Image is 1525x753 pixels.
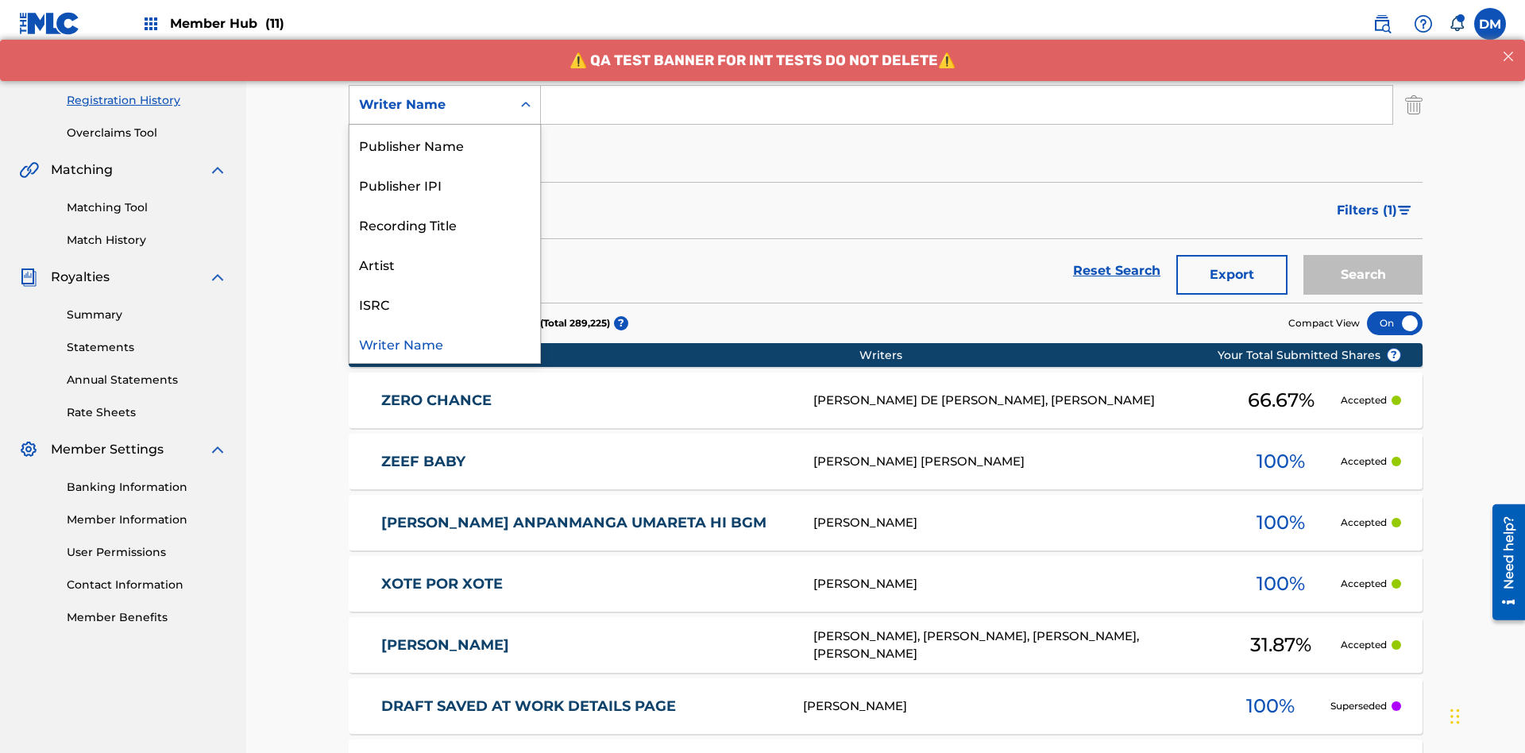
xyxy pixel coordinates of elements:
[349,125,540,164] div: Publisher Name
[67,479,227,496] a: Banking Information
[349,244,540,284] div: Artist
[208,440,227,459] img: expand
[803,697,1211,716] div: [PERSON_NAME]
[67,92,227,109] a: Registration History
[1341,638,1387,652] p: Accepted
[1250,631,1311,659] span: 31.87 %
[1388,349,1400,361] span: ?
[1248,386,1315,415] span: 66.67 %
[19,268,38,287] img: Royalties
[67,577,227,593] a: Contact Information
[51,160,113,180] span: Matching
[1407,8,1439,40] div: Help
[19,12,80,35] img: MLC Logo
[1450,693,1460,740] div: Drag
[1288,316,1360,330] span: Compact View
[1446,677,1525,753] iframe: Chat Widget
[359,95,502,114] div: Writer Name
[67,372,227,388] a: Annual Statements
[349,164,540,204] div: Publisher IPI
[1341,577,1387,591] p: Accepted
[1449,16,1465,32] div: Notifications
[1246,692,1295,720] span: 100 %
[381,636,793,655] a: [PERSON_NAME]
[67,339,227,356] a: Statements
[19,440,38,459] img: Member Settings
[67,232,227,249] a: Match History
[1372,14,1392,33] img: search
[141,14,160,33] img: Top Rightsholders
[67,544,227,561] a: User Permissions
[349,204,540,244] div: Recording Title
[51,440,164,459] span: Member Settings
[19,160,39,180] img: Matching
[381,392,793,410] a: ZERO CHANCE
[208,160,227,180] img: expand
[1257,570,1305,598] span: 100 %
[349,284,540,323] div: ISRC
[170,14,284,33] span: Member Hub
[381,514,793,532] a: [PERSON_NAME] ANPANMANGA UMARETA HI BGM
[1341,516,1387,530] p: Accepted
[1366,8,1398,40] a: Public Search
[1414,14,1433,33] img: help
[1405,85,1423,125] img: Delete Criterion
[67,307,227,323] a: Summary
[67,199,227,216] a: Matching Tool
[569,12,956,29] span: ⚠️ QA TEST BANNER FOR INT TESTS DO NOT DELETE⚠️
[381,347,860,364] div: Song Title
[813,514,1222,532] div: [PERSON_NAME]
[813,392,1222,410] div: [PERSON_NAME] DE [PERSON_NAME], [PERSON_NAME]
[349,36,1423,303] form: Search Form
[1330,699,1387,713] p: Superseded
[1337,201,1397,220] span: Filters ( 1 )
[51,268,110,287] span: Royalties
[67,512,227,528] a: Member Information
[1218,347,1401,364] span: Your Total Submitted Shares
[813,453,1222,471] div: [PERSON_NAME] [PERSON_NAME]
[1341,454,1387,469] p: Accepted
[67,609,227,626] a: Member Benefits
[1327,191,1423,230] button: Filters (1)
[1257,447,1305,476] span: 100 %
[349,323,540,363] div: Writer Name
[1481,498,1525,628] iframe: Resource Center
[381,575,793,593] a: XOTE POR XOTE
[381,697,782,716] a: DRAFT SAVED AT WORK DETAILS PAGE
[1398,206,1411,215] img: filter
[1257,508,1305,537] span: 100 %
[265,16,284,31] span: (11)
[1474,8,1506,40] div: User Menu
[859,347,1268,364] div: Writers
[67,404,227,421] a: Rate Sheets
[381,453,793,471] a: ZEEF BABY
[614,316,628,330] span: ?
[208,268,227,287] img: expand
[1176,255,1288,295] button: Export
[1065,253,1168,288] a: Reset Search
[67,125,227,141] a: Overclaims Tool
[1341,393,1387,407] p: Accepted
[813,575,1222,593] div: [PERSON_NAME]
[813,627,1222,663] div: [PERSON_NAME], [PERSON_NAME], [PERSON_NAME], [PERSON_NAME]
